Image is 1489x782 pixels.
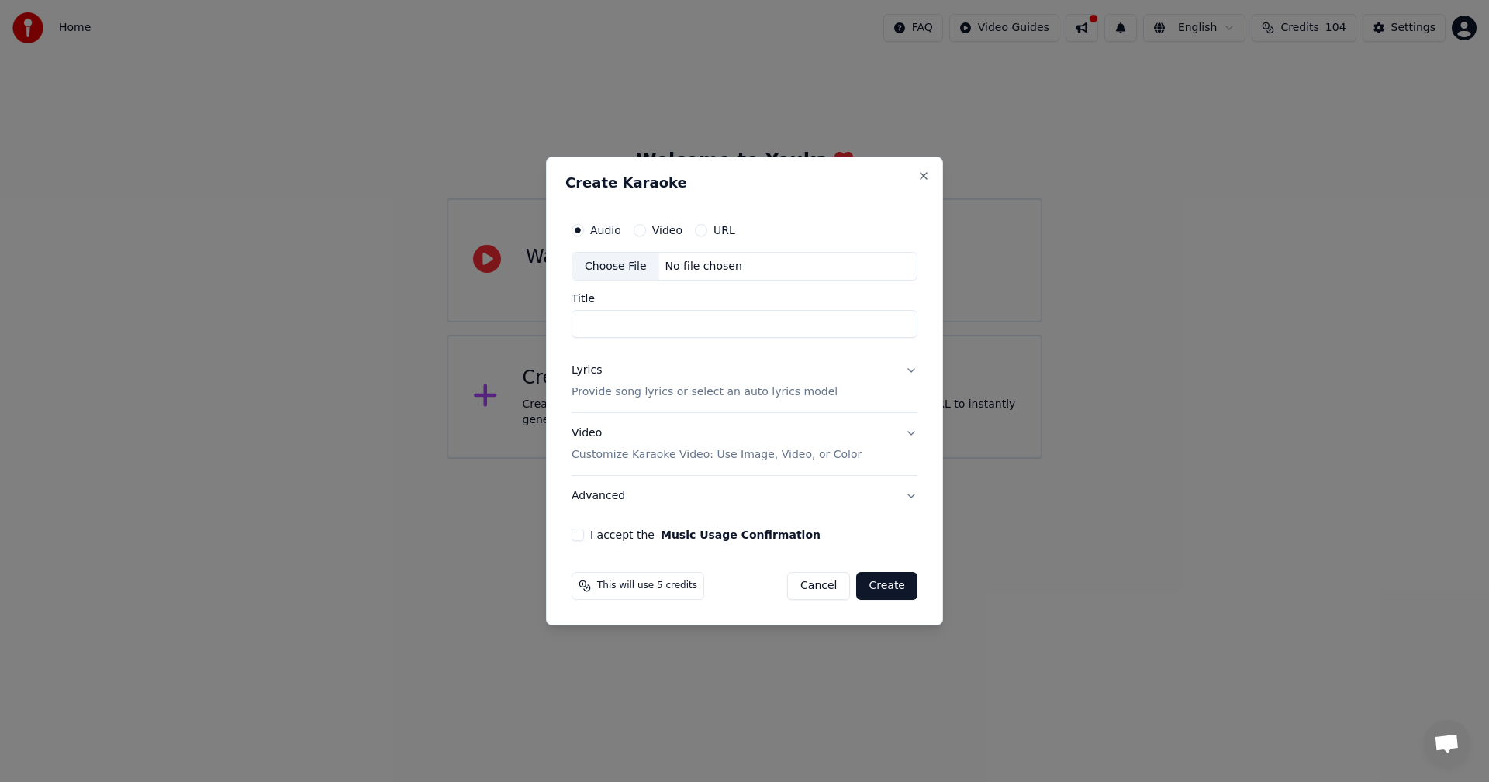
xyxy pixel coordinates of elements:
p: Customize Karaoke Video: Use Image, Video, or Color [572,447,862,463]
button: VideoCustomize Karaoke Video: Use Image, Video, or Color [572,414,917,476]
label: Video [652,225,682,236]
span: This will use 5 credits [597,580,697,592]
label: Title [572,294,917,305]
div: Choose File [572,253,659,281]
button: Advanced [572,476,917,516]
button: Create [856,572,917,600]
h2: Create Karaoke [565,176,924,190]
label: Audio [590,225,621,236]
button: Cancel [787,572,850,600]
button: LyricsProvide song lyrics or select an auto lyrics model [572,351,917,413]
div: Lyrics [572,363,602,379]
label: I accept the [590,529,821,540]
label: URL [713,225,735,236]
button: I accept the [661,529,821,540]
div: Video [572,426,862,463]
p: Provide song lyrics or select an auto lyrics model [572,385,838,401]
div: No file chosen [659,259,748,274]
